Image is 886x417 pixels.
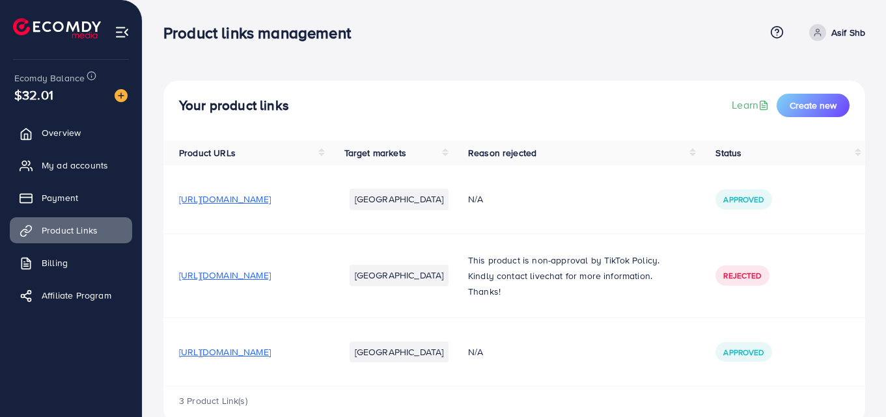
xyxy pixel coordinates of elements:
span: [URL][DOMAIN_NAME] [179,269,271,282]
span: Product Links [42,224,98,237]
span: Affiliate Program [42,289,111,302]
a: Billing [10,250,132,276]
span: My ad accounts [42,159,108,172]
h4: Your product links [179,98,289,114]
span: Approved [723,194,764,205]
li: [GEOGRAPHIC_DATA] [350,342,449,362]
img: image [115,89,128,102]
li: [GEOGRAPHIC_DATA] [350,265,449,286]
span: Rejected [723,270,761,281]
span: $32.01 [14,85,53,104]
span: Product URLs [179,146,236,159]
span: [URL][DOMAIN_NAME] [179,345,271,358]
span: Ecomdy Balance [14,72,85,85]
span: Payment [42,191,78,204]
a: Asif Shb [804,24,865,41]
li: [GEOGRAPHIC_DATA] [350,189,449,209]
span: Approved [723,347,764,358]
a: My ad accounts [10,152,132,178]
img: menu [115,25,130,40]
span: Overview [42,126,81,139]
span: N/A [468,345,483,358]
span: Billing [42,256,68,269]
iframe: Chat [831,358,876,407]
img: logo [13,18,101,38]
a: Learn [732,98,771,113]
h3: Product links management [163,23,361,42]
a: Affiliate Program [10,282,132,308]
span: N/A [468,193,483,206]
button: Create new [777,94,850,117]
p: This product is non-approval by TikTok Policy. Kindly contact livechat for more information. Thanks! [468,252,684,299]
span: Create new [790,99,837,112]
p: Asif Shb [831,25,865,40]
a: Payment [10,185,132,211]
span: Reason rejected [468,146,536,159]
span: Status [715,146,741,159]
a: Overview [10,120,132,146]
a: Product Links [10,217,132,243]
span: 3 Product Link(s) [179,394,247,407]
span: [URL][DOMAIN_NAME] [179,193,271,206]
span: Target markets [344,146,406,159]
